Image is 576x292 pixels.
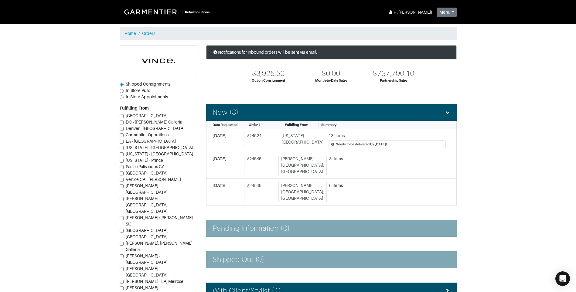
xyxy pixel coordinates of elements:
[206,45,457,59] div: Notifications for inbound orders will be sent via email.
[213,183,227,188] span: [DATE]
[126,164,165,169] span: Pacific Paliscades CA
[120,242,124,246] input: [PERSON_NAME], [PERSON_NAME] Galleria
[322,69,340,78] div: $0.00
[279,133,323,148] div: [US_STATE] - [GEOGRAPHIC_DATA]
[126,171,168,175] span: [GEOGRAPHIC_DATA]
[373,69,414,78] div: $737,790.10
[252,78,285,83] div: Out on Consignment
[315,78,347,83] div: Month-to-Date Sales
[120,286,124,290] input: [PERSON_NAME][GEOGRAPHIC_DATA].
[120,114,124,118] input: [GEOGRAPHIC_DATA]
[126,183,168,195] span: [PERSON_NAME]-[GEOGRAPHIC_DATA]
[120,178,124,182] input: Venice CA - [PERSON_NAME]
[120,121,124,124] input: DC - [PERSON_NAME] Galleria
[126,228,169,239] span: [GEOGRAPHIC_DATA], [GEOGRAPHIC_DATA]
[213,133,227,138] span: [DATE]
[126,177,181,182] span: Venice CA - [PERSON_NAME]
[120,171,124,175] input: [GEOGRAPHIC_DATA]
[555,271,570,286] div: Open Intercom Messenger
[126,145,193,150] span: [US_STATE] - [GEOGRAPHIC_DATA]
[249,123,261,127] span: Order #
[278,182,324,202] div: [PERSON_NAME] - [GEOGRAPHIC_DATA], [GEOGRAPHIC_DATA]
[213,108,239,117] h4: New (3)
[126,82,170,87] span: Shipped Consignments
[126,253,168,265] span: [PERSON_NAME] - [GEOGRAPHIC_DATA]
[120,184,124,188] input: [PERSON_NAME]-[GEOGRAPHIC_DATA]
[120,140,124,144] input: LA - [GEOGRAPHIC_DATA]
[120,267,124,271] input: [PERSON_NAME][GEOGRAPHIC_DATA]
[126,120,182,124] span: DC - [PERSON_NAME] Galleria
[120,133,124,137] input: Garmentier Operations
[126,94,168,99] span: In Store Appointments
[120,216,124,220] input: [PERSON_NAME] ([PERSON_NAME] St.)
[285,123,308,127] span: Fulfilling From
[185,10,210,14] small: Retail Solutions
[120,146,124,150] input: [US_STATE] - [GEOGRAPHIC_DATA]
[121,6,182,18] img: Garmentier
[126,279,183,284] span: [PERSON_NAME] - LA, Melrose
[120,165,124,169] input: Pacific Paliscades CA
[329,182,446,189] div: 6 Items
[329,156,446,162] div: 3 Items
[437,8,457,17] button: Menu
[142,31,155,36] a: Orders
[321,123,336,127] span: Summary
[126,88,150,93] span: In-Store Pulls
[278,156,324,175] div: [PERSON_NAME] - [GEOGRAPHIC_DATA], [GEOGRAPHIC_DATA]
[120,254,124,258] input: [PERSON_NAME] - [GEOGRAPHIC_DATA]
[252,69,285,78] div: $3,925.50
[336,142,387,147] div: Needs to be delivered by [DATE]!
[126,113,168,118] span: [GEOGRAPHIC_DATA]
[120,197,124,201] input: [PERSON_NAME] - [GEOGRAPHIC_DATA], [GEOGRAPHIC_DATA]
[120,83,124,87] input: Shipped Consignments
[120,229,124,233] input: [GEOGRAPHIC_DATA], [GEOGRAPHIC_DATA]
[388,9,432,15] div: Hi, [PERSON_NAME] !
[244,156,276,175] div: # 24545
[120,5,212,19] a: |Retail Solutions
[182,9,182,15] div: |
[380,78,407,83] div: Partnership Sales
[244,182,276,202] div: # 24549
[244,133,276,148] div: # 24524
[120,152,124,156] input: [US_STATE] - [GEOGRAPHIC_DATA]
[213,123,237,127] span: Date Requested
[120,27,457,40] nav: breadcrumb
[213,156,227,161] span: [DATE]
[120,105,149,111] label: Fulfilling From
[126,266,168,277] span: [PERSON_NAME][GEOGRAPHIC_DATA]
[126,158,163,163] span: [US_STATE] - Prince
[124,31,136,36] a: Home
[120,280,124,284] input: [PERSON_NAME] - LA, Melrose
[120,89,124,93] input: In-Store Pulls
[120,46,197,76] img: cyAkLTq7csKWtL9WARqkkVaF.png
[120,159,124,163] input: [US_STATE] - Prince
[126,151,193,156] span: [US_STATE] - [GEOGRAPHIC_DATA]
[126,132,169,137] span: Garmentier Operations
[126,215,193,226] span: [PERSON_NAME] ([PERSON_NAME] St.)
[126,126,185,131] span: Denver - [GEOGRAPHIC_DATA]
[213,224,290,233] h4: Pending Information (0)
[126,241,193,252] span: [PERSON_NAME], [PERSON_NAME] Galleria
[329,133,446,139] div: 13 Items
[213,255,265,264] h4: Shipped Out (0)
[120,127,124,131] input: Denver - [GEOGRAPHIC_DATA]
[120,95,124,99] input: In Store Appointments
[126,139,176,144] span: LA - [GEOGRAPHIC_DATA]
[126,196,169,214] span: [PERSON_NAME] - [GEOGRAPHIC_DATA], [GEOGRAPHIC_DATA]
